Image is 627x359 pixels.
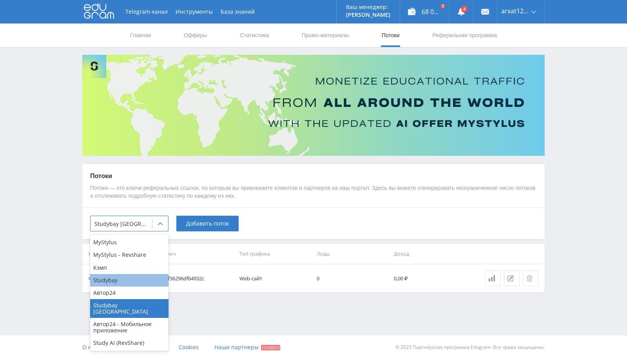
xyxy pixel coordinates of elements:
td: 0 [313,264,391,292]
span: Наши партнеры [214,343,259,351]
td: 0,00 ₽ [391,264,468,292]
a: Промо-материалы [301,23,350,47]
span: Добавить поток [186,220,229,227]
a: Главная [129,23,152,47]
a: Наши партнеры Скидки [214,336,280,359]
div: MyStylus [90,236,169,249]
a: Статистика [485,271,501,286]
button: Добавить поток [176,216,239,231]
th: Лиды [313,244,391,264]
a: О нас [82,336,98,359]
th: Доход [391,244,468,264]
button: Удалить [523,271,538,286]
span: Cookies [179,343,199,351]
td: 7af36296df64932c [159,264,237,292]
p: Потоки [90,172,537,180]
div: Автор24 - Мобильное приложение [90,318,169,337]
p: [PERSON_NAME] [346,12,390,18]
div: Study AI (RevShare) [90,337,169,349]
span: Скидки [261,345,280,350]
div: MyStylus - Revshare [90,249,169,261]
p: Ваш менеджер: [346,4,390,10]
th: Тип трафика [236,244,313,264]
div: Автор24 [90,287,169,299]
p: Потоки — это ключи реферальных ссылок, по которым вы привлекаете клиентов и партнеров на наш порт... [90,184,537,200]
img: Banner [82,55,545,156]
th: Ключ [159,244,237,264]
td: Web-сайт [236,264,313,292]
a: Реферальная программа [431,23,498,47]
span: О нас [82,343,98,351]
a: Статистика [239,23,270,47]
a: Офферы [183,23,208,47]
button: Редактировать [504,271,520,286]
div: Studybay [GEOGRAPHIC_DATA] [90,299,169,318]
a: Cookies [179,336,199,359]
div: Studybay [90,274,169,287]
span: arxat1268 [501,8,529,14]
th: Название [82,244,159,264]
a: Потоки [381,23,400,47]
div: © 2025 Партнёрская программа Edugram. Все права защищены. [317,336,545,359]
div: Кэмп [90,262,169,274]
div: default [89,274,105,283]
